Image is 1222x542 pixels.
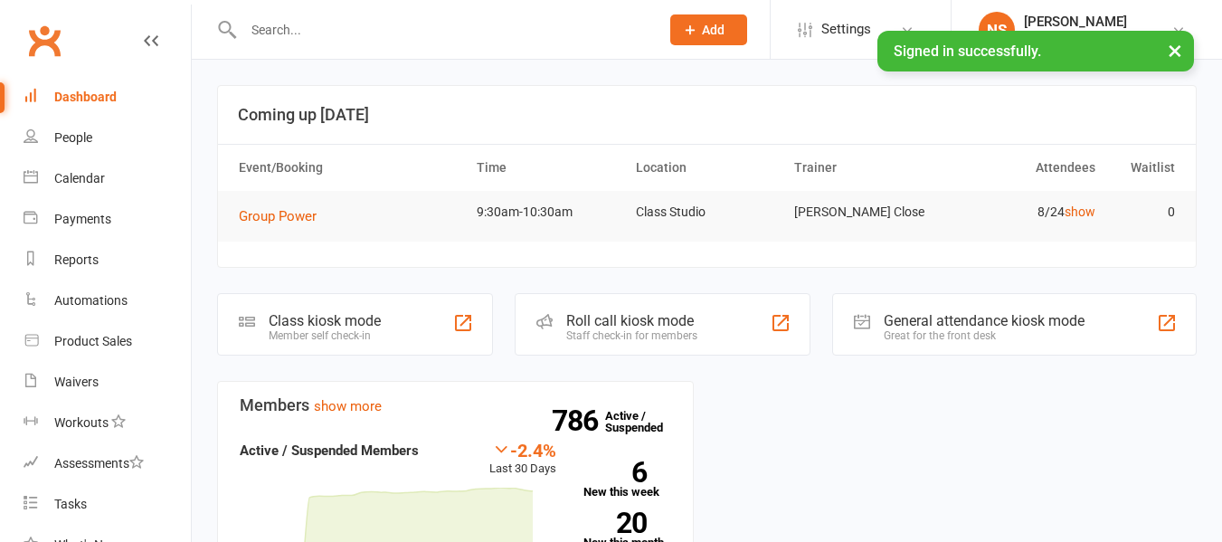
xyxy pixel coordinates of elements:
span: Settings [821,9,871,50]
h3: Coming up [DATE] [238,106,1176,124]
span: Signed in successfully. [894,43,1041,60]
a: Tasks [24,484,191,525]
a: show [1065,204,1095,219]
a: show more [314,398,382,414]
th: Time [469,145,628,191]
td: [PERSON_NAME] Close [786,191,945,233]
span: Add [702,23,725,37]
div: Class kiosk mode [269,312,381,329]
div: Member self check-in [269,329,381,342]
div: Product Sales [54,334,132,348]
td: 8/24 [945,191,1104,233]
td: 9:30am-10:30am [469,191,628,233]
a: Dashboard [24,77,191,118]
div: Workouts [54,415,109,430]
div: Last 30 Days [489,440,556,479]
th: Waitlist [1104,145,1183,191]
a: Payments [24,199,191,240]
a: People [24,118,191,158]
div: General attendance kiosk mode [884,312,1085,329]
div: Automations [54,293,128,308]
a: 6New this week [583,461,671,498]
div: Reports [54,252,99,267]
div: Assessments [54,456,144,471]
div: -2.4% [489,440,556,460]
a: Reports [24,240,191,281]
div: Tasks [54,497,87,511]
a: Automations [24,281,191,321]
a: Assessments [24,443,191,484]
button: Group Power [239,205,329,227]
strong: Active / Suspended Members [240,442,419,459]
div: Waivers [54,375,99,389]
div: People [54,130,92,145]
div: Great for the front desk [884,329,1085,342]
a: Product Sales [24,321,191,362]
th: Location [628,145,787,191]
strong: 20 [583,509,647,537]
a: Workouts [24,403,191,443]
div: Roll call kiosk mode [566,312,697,329]
div: NRG Fitness Centre [1024,30,1133,46]
input: Search... [238,17,647,43]
th: Event/Booking [231,145,469,191]
th: Attendees [945,145,1104,191]
button: × [1159,31,1191,70]
span: Group Power [239,208,317,224]
div: Dashboard [54,90,117,104]
h3: Members [240,396,671,414]
strong: 786 [552,407,605,434]
button: Add [670,14,747,45]
a: Clubworx [22,18,67,63]
td: Class Studio [628,191,787,233]
td: 0 [1104,191,1183,233]
div: [PERSON_NAME] [1024,14,1133,30]
th: Trainer [786,145,945,191]
a: 786Active / Suspended [605,396,685,447]
strong: 6 [583,459,647,486]
div: Staff check-in for members [566,329,697,342]
div: Payments [54,212,111,226]
div: NS [979,12,1015,48]
a: Waivers [24,362,191,403]
a: Calendar [24,158,191,199]
div: Calendar [54,171,105,185]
